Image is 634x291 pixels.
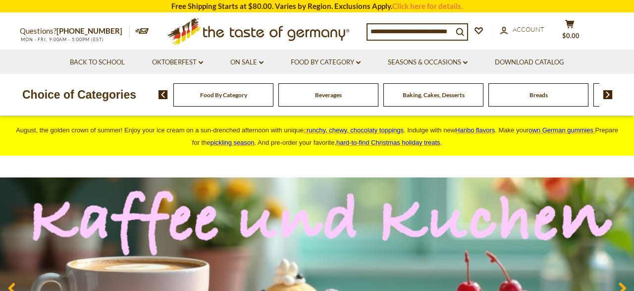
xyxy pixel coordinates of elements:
a: On Sale [230,57,264,68]
span: Account [513,25,544,33]
a: Food By Category [291,57,361,68]
span: own German gummies [528,126,593,134]
img: previous arrow [158,90,168,99]
a: Breads [529,91,548,99]
a: [PHONE_NUMBER] [56,26,122,35]
a: Beverages [315,91,342,99]
a: pickling season [211,139,255,146]
span: $0.00 [562,32,580,40]
a: Food By Category [200,91,247,99]
a: hard-to-find Christmas holiday treats [336,139,440,146]
a: Baking, Cakes, Desserts [403,91,465,99]
span: runchy, chewy, chocolaty toppings [307,126,404,134]
span: MON - FRI, 9:00AM - 5:00PM (EST) [20,37,104,42]
a: crunchy, chewy, chocolaty toppings [303,126,404,134]
a: Account [500,24,544,35]
button: $0.00 [555,19,584,44]
a: Oktoberfest [152,57,203,68]
a: Back to School [70,57,125,68]
p: Questions? [20,25,130,38]
a: Download Catalog [495,57,564,68]
img: next arrow [603,90,613,99]
a: Haribo flavors [455,126,495,134]
a: Click here for details. [392,1,463,10]
a: Seasons & Occasions [388,57,468,68]
span: . [336,139,442,146]
a: own German gummies. [528,126,595,134]
span: August, the golden crown of summer! Enjoy your ice cream on a sun-drenched afternoon with unique ... [16,126,618,146]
